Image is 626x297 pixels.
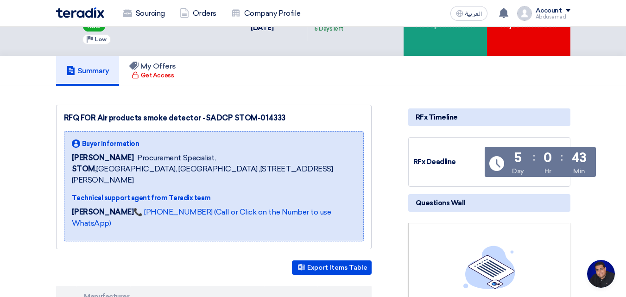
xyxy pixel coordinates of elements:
div: 5 Days left [315,24,343,33]
a: Company Profile [224,3,308,24]
strong: [PERSON_NAME] [72,208,134,216]
span: Procurement Specialist, [137,152,215,164]
div: 43 [572,152,587,164]
div: : [533,149,535,165]
img: empty_state_list.svg [463,246,515,289]
div: Open chat [587,260,615,288]
span: Questions Wall [416,198,465,208]
div: Account [536,7,562,15]
img: profile_test.png [517,6,532,21]
div: RFQ FOR Air products smoke detector -SADCP STOM-014333 [64,113,364,124]
div: Abdusamad [536,14,570,19]
div: RFx Deadline [413,157,483,167]
span: Low [95,36,107,43]
div: : [561,149,563,165]
div: Technical support agent from Teradix team [72,193,356,203]
span: [PERSON_NAME] [72,152,134,164]
a: Sourcing [115,3,172,24]
span: Buyer Information [82,139,139,149]
img: Teradix logo [56,7,104,18]
div: 5 [514,152,522,164]
a: Orders [172,3,224,24]
div: Min [573,166,585,176]
h5: My Offers [129,62,176,71]
a: My Offers Get Access [119,56,186,86]
div: RFx Timeline [408,108,570,126]
button: Export Items Table [292,260,372,275]
span: العربية [465,11,482,17]
span: [GEOGRAPHIC_DATA], [GEOGRAPHIC_DATA] ,[STREET_ADDRESS][PERSON_NAME] [72,164,356,186]
div: Hr [544,166,551,176]
a: 📞 [PHONE_NUMBER] (Call or Click on the Number to use WhatsApp) [72,208,331,227]
button: العربية [450,6,487,21]
a: Summary [56,56,120,86]
div: Get Access [132,71,174,80]
b: STOM, [72,164,97,173]
div: [DATE] [251,23,299,33]
div: 0 [544,152,552,164]
h5: Summary [66,66,109,76]
div: Day [512,166,524,176]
